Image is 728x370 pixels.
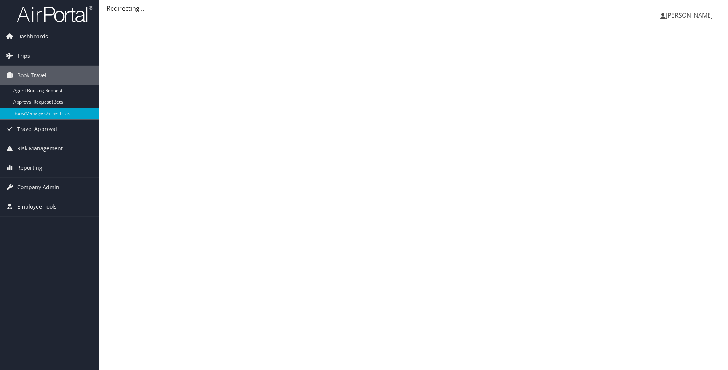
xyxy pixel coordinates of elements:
span: Risk Management [17,139,63,158]
img: airportal-logo.png [17,5,93,23]
span: Employee Tools [17,197,57,216]
span: [PERSON_NAME] [666,11,713,19]
span: Book Travel [17,66,46,85]
span: Company Admin [17,178,59,197]
span: Travel Approval [17,120,57,139]
div: Redirecting... [107,4,720,13]
span: Trips [17,46,30,65]
a: [PERSON_NAME] [660,4,720,27]
span: Dashboards [17,27,48,46]
span: Reporting [17,158,42,177]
